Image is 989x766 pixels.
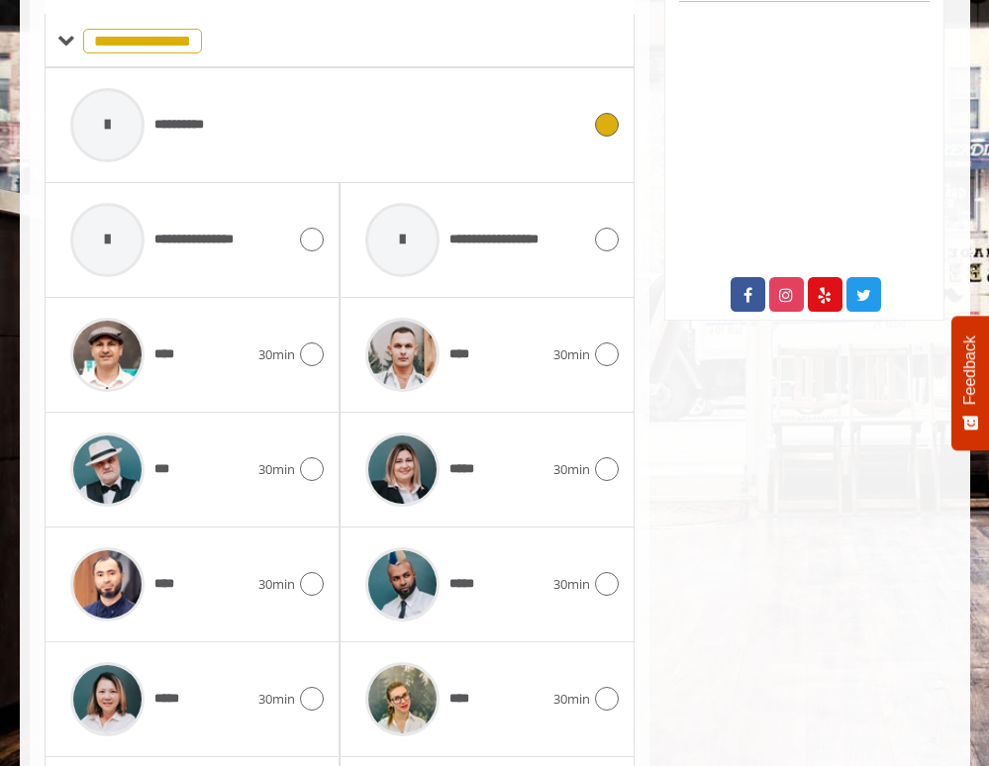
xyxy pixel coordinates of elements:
span: 30min [258,574,295,595]
button: Feedback - Show survey [951,316,989,450]
span: 30min [553,459,590,480]
span: 30min [553,344,590,365]
span: 30min [258,689,295,710]
span: Feedback [961,335,979,405]
span: 30min [553,574,590,595]
span: 30min [258,459,295,480]
span: 30min [553,689,590,710]
span: 30min [258,344,295,365]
